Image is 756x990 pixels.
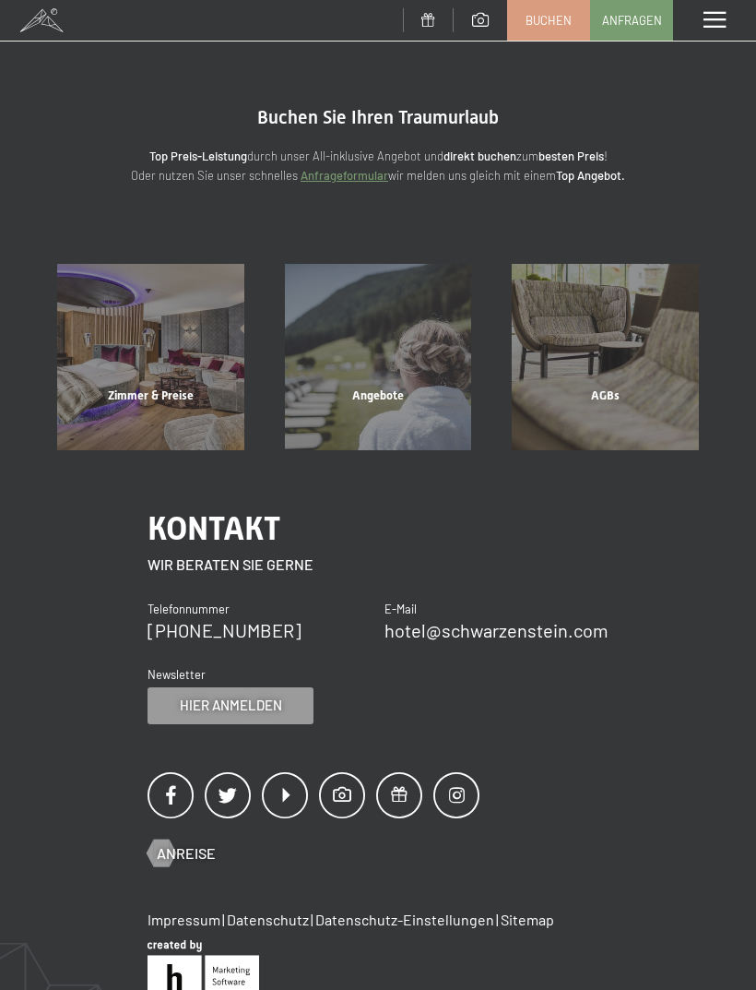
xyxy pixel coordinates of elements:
a: hotel@schwarzenstein.com [384,619,608,641]
a: Anreise [148,843,216,864]
a: Sitemap [501,911,554,928]
a: Anfrageformular [301,168,388,183]
strong: besten Preis [538,149,604,163]
p: durch unser All-inklusive Angebot und zum ! Oder nutzen Sie unser schnelles wir melden uns gleich... [74,147,682,185]
span: Buchen [526,12,572,29]
a: Buchung AGBs [491,264,719,451]
a: Buchen [508,1,589,40]
strong: Top Angebot. [556,168,625,183]
span: | [311,911,313,928]
span: | [222,911,225,928]
span: Angebote [352,388,404,402]
span: | [496,911,499,928]
a: Anfragen [591,1,672,40]
span: Anfragen [602,12,662,29]
a: Buchung Zimmer & Preise [37,264,265,451]
a: Datenschutz [227,911,309,928]
span: AGBs [591,388,620,402]
span: Telefonnummer [148,602,230,616]
span: Wir beraten Sie gerne [148,555,313,573]
span: Anreise [157,843,216,864]
a: Datenschutz-Einstellungen [315,911,494,928]
span: Buchen Sie Ihren Traumurlaub [257,106,499,128]
a: Buchung Angebote [265,264,492,451]
span: Zimmer & Preise [108,388,194,402]
span: Newsletter [148,667,206,682]
span: Kontakt [148,509,280,547]
strong: Top Preis-Leistung [149,149,247,163]
a: [PHONE_NUMBER] [148,619,301,641]
a: Impressum [148,911,220,928]
strong: direkt buchen [443,149,516,163]
span: E-Mail [384,602,417,616]
span: Hier anmelden [180,696,282,715]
